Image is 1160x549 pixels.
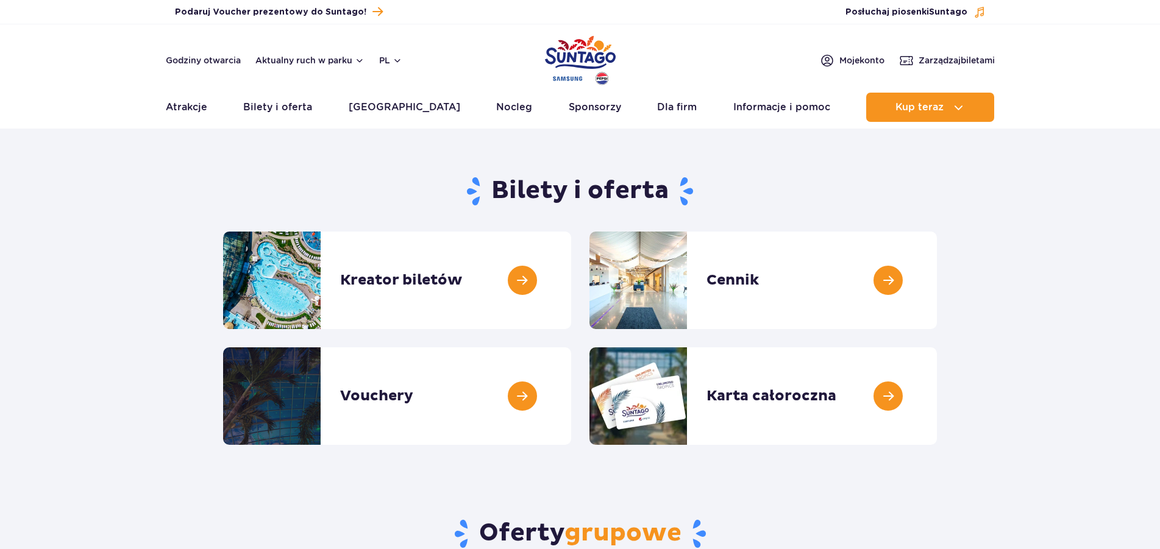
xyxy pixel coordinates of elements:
a: Informacje i pomoc [733,93,830,122]
a: Godziny otwarcia [166,54,241,66]
button: Posłuchaj piosenkiSuntago [845,6,986,18]
a: Mojekonto [820,53,884,68]
a: Podaruj Voucher prezentowy do Suntago! [175,4,383,20]
a: Bilety i oferta [243,93,312,122]
span: Posłuchaj piosenki [845,6,967,18]
a: Dla firm [657,93,697,122]
a: Atrakcje [166,93,207,122]
span: Zarządzaj biletami [919,54,995,66]
h1: Bilety i oferta [223,175,937,207]
a: Nocleg [496,93,532,122]
span: Podaruj Voucher prezentowy do Suntago! [175,6,366,18]
span: Kup teraz [895,102,944,113]
span: Moje konto [839,54,884,66]
button: Aktualny ruch w parku [255,55,365,65]
span: grupowe [564,518,681,548]
a: Sponsorzy [569,93,621,122]
a: [GEOGRAPHIC_DATA] [349,93,460,122]
button: pl [379,54,402,66]
a: Zarządzajbiletami [899,53,995,68]
span: Suntago [929,8,967,16]
a: Park of Poland [545,30,616,87]
button: Kup teraz [866,93,994,122]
